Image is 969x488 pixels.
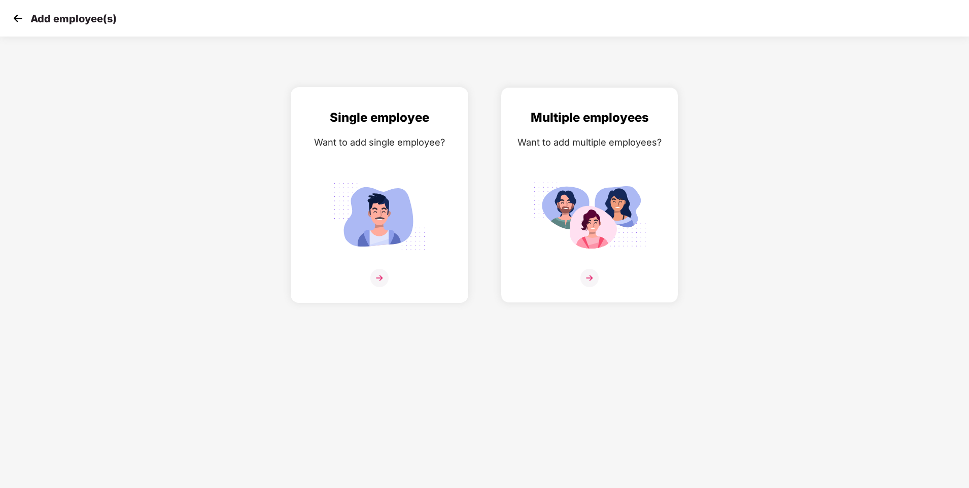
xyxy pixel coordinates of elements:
[511,135,668,150] div: Want to add multiple employees?
[580,269,599,287] img: svg+xml;base64,PHN2ZyB4bWxucz0iaHR0cDovL3d3dy53My5vcmcvMjAwMC9zdmciIHdpZHRoPSIzNiIgaGVpZ2h0PSIzNi...
[10,11,25,26] img: svg+xml;base64,PHN2ZyB4bWxucz0iaHR0cDovL3d3dy53My5vcmcvMjAwMC9zdmciIHdpZHRoPSIzMCIgaGVpZ2h0PSIzMC...
[301,135,458,150] div: Want to add single employee?
[370,269,389,287] img: svg+xml;base64,PHN2ZyB4bWxucz0iaHR0cDovL3d3dy53My5vcmcvMjAwMC9zdmciIHdpZHRoPSIzNiIgaGVpZ2h0PSIzNi...
[323,177,436,256] img: svg+xml;base64,PHN2ZyB4bWxucz0iaHR0cDovL3d3dy53My5vcmcvMjAwMC9zdmciIGlkPSJTaW5nbGVfZW1wbG95ZWUiIH...
[301,108,458,127] div: Single employee
[533,177,646,256] img: svg+xml;base64,PHN2ZyB4bWxucz0iaHR0cDovL3d3dy53My5vcmcvMjAwMC9zdmciIGlkPSJNdWx0aXBsZV9lbXBsb3llZS...
[511,108,668,127] div: Multiple employees
[30,13,117,25] p: Add employee(s)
